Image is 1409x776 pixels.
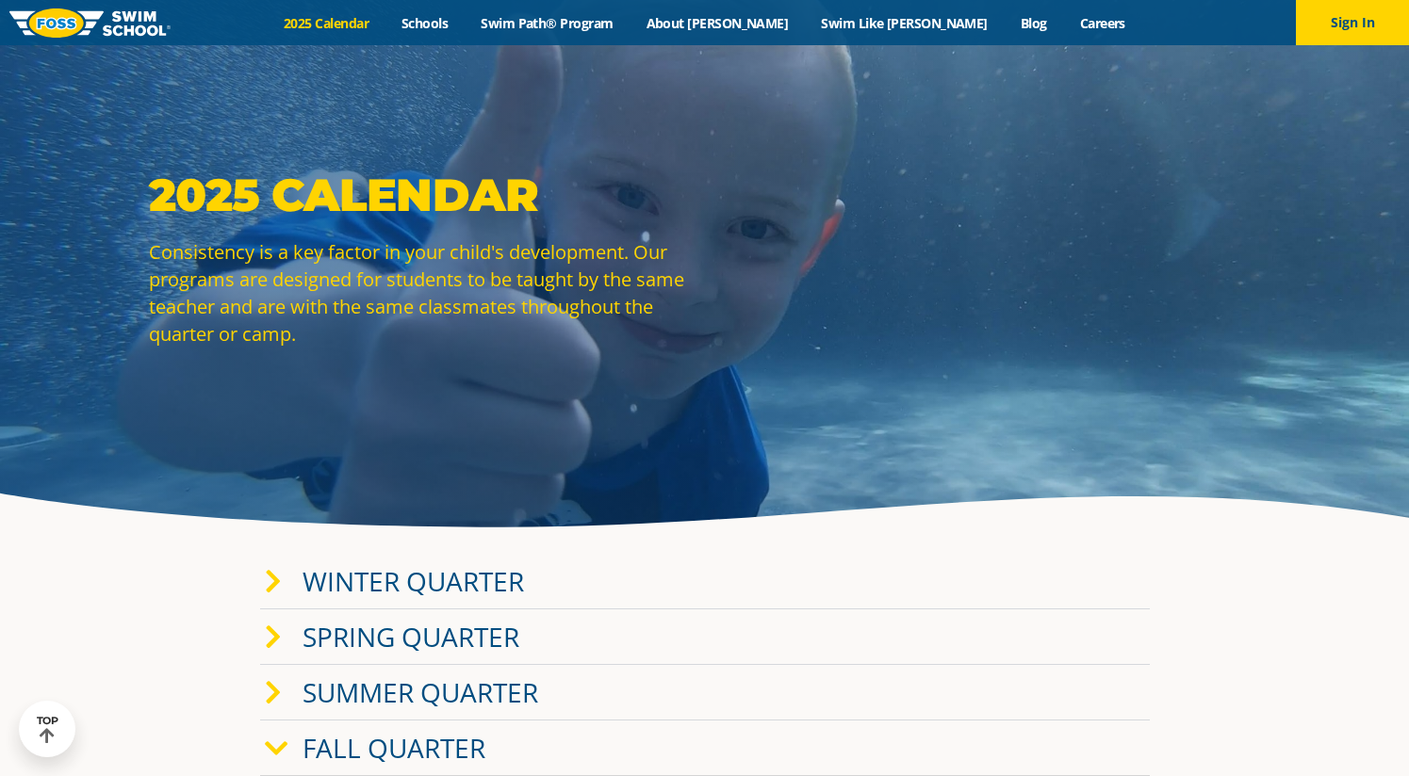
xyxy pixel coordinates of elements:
[465,14,630,32] a: Swim Path® Program
[37,715,58,744] div: TOP
[303,730,485,766] a: Fall Quarter
[303,619,519,655] a: Spring Quarter
[1063,14,1141,32] a: Careers
[385,14,465,32] a: Schools
[303,674,538,710] a: Summer Quarter
[149,168,538,222] strong: 2025 Calendar
[1004,14,1063,32] a: Blog
[630,14,805,32] a: About [PERSON_NAME]
[303,563,524,599] a: Winter Quarter
[805,14,1005,32] a: Swim Like [PERSON_NAME]
[9,8,171,38] img: FOSS Swim School Logo
[149,238,696,348] p: Consistency is a key factor in your child's development. Our programs are designed for students t...
[268,14,385,32] a: 2025 Calendar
